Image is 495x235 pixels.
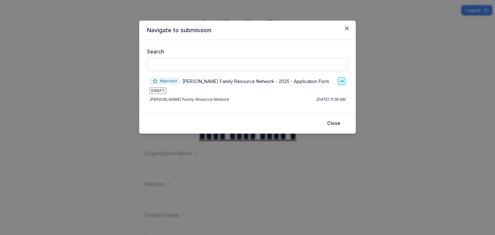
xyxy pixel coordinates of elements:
[150,88,166,94] span: DRAFT
[182,78,329,85] p: [PERSON_NAME] Family Resource Network - 2025 - Application Form
[147,48,344,55] label: Search
[316,97,345,102] p: [DATE] 11:36 AM
[150,78,180,84] span: Matched
[150,97,229,102] p: [PERSON_NAME] Family Resource Network
[323,118,344,128] button: Close
[139,21,356,40] header: Navigate to submission
[342,23,352,33] button: Close
[338,77,345,85] a: go-to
